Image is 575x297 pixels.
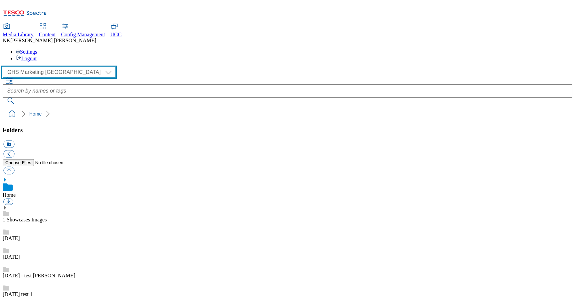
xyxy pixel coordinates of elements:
[29,111,42,117] a: Home
[3,108,572,120] nav: breadcrumb
[39,24,56,38] a: Content
[3,192,16,198] a: Home
[3,273,75,278] a: [DATE] - test [PERSON_NAME]
[3,254,20,260] a: [DATE]
[61,32,105,37] span: Config Management
[3,38,10,43] span: NK
[10,38,96,43] span: [PERSON_NAME] [PERSON_NAME]
[3,291,33,297] a: [DATE] test 1
[39,32,56,37] span: Content
[61,24,105,38] a: Config Management
[3,24,34,38] a: Media Library
[16,56,37,61] a: Logout
[3,32,34,37] span: Media Library
[3,217,47,222] a: 1 Showcases Images
[3,127,572,134] h3: Folders
[3,84,572,98] input: Search by names or tags
[3,235,20,241] a: [DATE]
[110,32,122,37] span: UGC
[16,49,37,55] a: Settings
[110,24,122,38] a: UGC
[7,109,17,119] a: home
